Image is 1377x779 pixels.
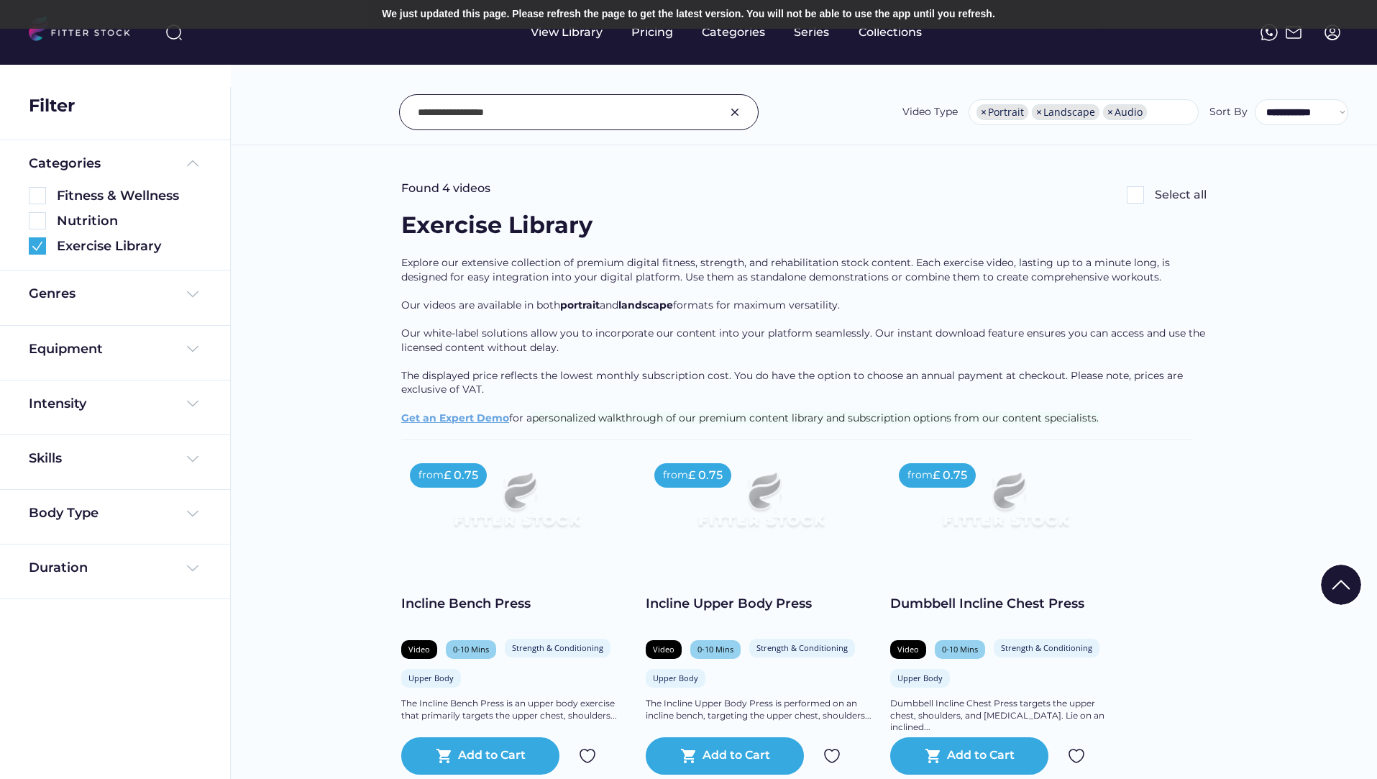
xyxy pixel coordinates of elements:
div: Strength & Conditioning [756,642,848,653]
img: Group%201000002326.svg [726,104,744,121]
div: £ 0.75 [933,468,967,483]
img: Frame%2079%20%281%29.svg [424,455,608,558]
img: Frame%20%284%29.svg [184,395,201,412]
div: from [418,468,444,483]
div: Video [408,644,430,655]
div: Nutrition [57,212,201,230]
div: Video Type [902,105,958,119]
div: Skills [29,450,65,468]
div: Add to Cart [458,747,526,765]
img: LOGO.svg [29,16,142,45]
div: View Library [531,24,603,40]
li: Landscape [1032,104,1099,120]
span: formats for maximum versatility. [673,299,840,311]
div: Select all [1155,187,1207,203]
span: landscape [618,299,673,311]
div: Video [897,644,919,655]
div: Collections [859,24,922,40]
span: The displayed price reflects the lowest monthly subscription cost. You do have the option to choo... [401,369,1186,396]
img: Frame%2079%20%281%29.svg [913,455,1097,558]
div: Duration [29,559,88,577]
div: Body Type [29,504,99,522]
img: Frame%20%284%29.svg [184,340,201,357]
span: Our white-label solutions allow you to incorporate our content into your platform seamlessly. Our... [401,327,1208,354]
div: Exercise Library [401,209,593,242]
div: Categories [702,24,765,40]
span: Explore our extensive collection of premium digital fitness, strength, and rehabilitation stock c... [401,256,1173,283]
a: Get an Expert Demo [401,411,509,424]
img: profile-circle.svg [1324,24,1341,41]
li: Portrait [976,104,1028,120]
div: Found 4 videos [401,181,490,196]
iframe: chat widget [1317,721,1363,765]
div: Dumbbell Incline Chest Press [890,595,1120,613]
div: Strength & Conditioning [1001,642,1092,653]
div: Intensity [29,395,86,413]
div: Filter [29,94,75,118]
div: The Incline Bench Press is an upper body exercise that primarily targets the upper chest, shoulde... [401,698,631,722]
div: Add to Cart [703,747,770,765]
div: Add to Cart [947,747,1015,765]
img: Group%201000002322%20%281%29.svg [1321,565,1361,605]
div: Sort By [1209,105,1248,119]
div: Upper Body [408,673,454,683]
div: The Incline Upper Body Press is performed on an incline bench, targeting the upper chest, shoulde... [646,698,876,722]
div: Incline Upper Body Press [646,595,876,613]
img: Frame%20%284%29.svg [184,450,201,468]
span: portrait [560,299,600,311]
img: Frame%2051.svg [1285,24,1302,41]
img: Group%201000002324.svg [823,747,841,765]
img: Frame%20%285%29.svg [184,155,201,172]
div: Series [794,24,830,40]
div: Equipment [29,340,103,358]
img: search-normal%203.svg [165,24,183,41]
img: Rectangle%205126.svg [1127,186,1144,204]
div: Incline Bench Press [401,595,631,613]
img: Frame%20%284%29.svg [184,505,201,522]
img: Frame%20%284%29.svg [184,560,201,577]
div: Strength & Conditioning [512,642,603,653]
button: shopping_cart [925,747,942,765]
img: Group%201000002324.svg [1068,747,1085,765]
button: shopping_cart [436,747,453,765]
div: Exercise Library [57,237,201,255]
div: Dumbbell Incline Chest Press targets the upper chest, shoulders, and [MEDICAL_DATA]. Lie on an in... [890,698,1120,734]
div: 0-10 Mins [453,644,489,655]
div: for a [401,256,1207,439]
div: Fitness & Wellness [57,187,201,205]
img: Group%201000002324.svg [579,747,596,765]
span: Our videos are available in both [401,299,560,311]
div: £ 0.75 [444,468,478,483]
span: × [1036,107,1042,117]
div: Pricing [631,24,673,40]
span: personalized walkthrough of our premium content library and subscription options from our content... [532,411,1099,424]
div: Genres [29,285,76,303]
span: × [981,107,987,117]
div: Upper Body [897,673,943,683]
img: Rectangle%205126.svg [29,212,46,229]
img: Rectangle%205126.svg [29,187,46,204]
div: 0-10 Mins [942,644,978,655]
button: shopping_cart [680,747,697,765]
img: Frame%20%284%29.svg [184,286,201,303]
img: meteor-icons_whatsapp%20%281%29.svg [1261,24,1278,41]
div: Video [653,644,674,655]
span: × [1107,107,1113,117]
div: £ 0.75 [688,468,723,483]
div: Categories [29,155,101,173]
li: Audio [1103,104,1147,120]
div: from [663,468,688,483]
span: and [600,299,618,311]
div: from [907,468,933,483]
div: 0-10 Mins [697,644,733,655]
img: Group%201000002360.svg [29,237,46,255]
img: Frame%2079%20%281%29.svg [669,455,853,558]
